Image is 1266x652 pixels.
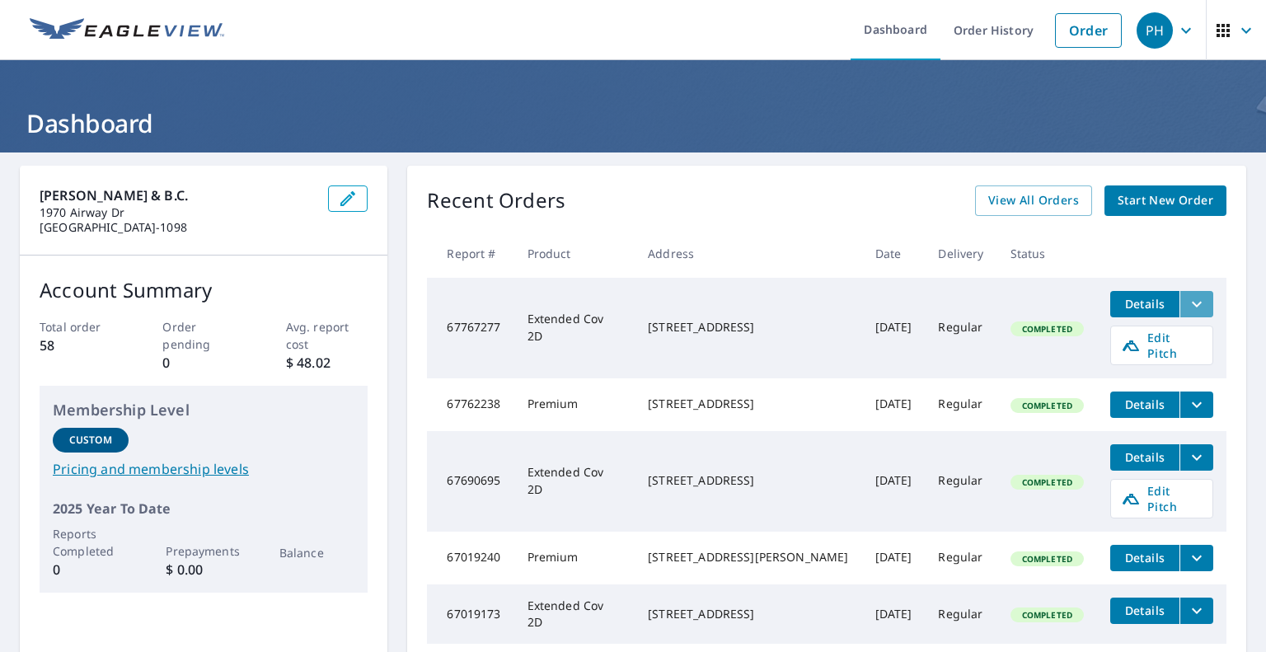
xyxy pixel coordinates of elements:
[162,353,245,373] p: 0
[648,549,848,565] div: [STREET_ADDRESS][PERSON_NAME]
[997,229,1097,278] th: Status
[1012,476,1082,488] span: Completed
[514,278,635,378] td: Extended Cov 2D
[1012,609,1082,621] span: Completed
[514,378,635,431] td: Premium
[1055,13,1122,48] a: Order
[1121,330,1203,361] span: Edit Pitch
[427,378,513,431] td: 67762238
[166,560,241,579] p: $ 0.00
[1179,444,1213,471] button: filesDropdownBtn-67690695
[40,185,315,205] p: [PERSON_NAME] & B.C.
[1179,291,1213,317] button: filesDropdownBtn-67767277
[69,433,112,448] p: Custom
[975,185,1092,216] a: View All Orders
[20,106,1246,140] h1: Dashboard
[162,318,245,353] p: Order pending
[514,532,635,584] td: Premium
[40,205,315,220] p: 1970 Airway Dr
[53,459,354,479] a: Pricing and membership levels
[925,584,996,644] td: Regular
[1121,483,1203,514] span: Edit Pitch
[1137,12,1173,49] div: PH
[1104,185,1226,216] a: Start New Order
[1179,598,1213,624] button: filesDropdownBtn-67019173
[1110,545,1179,571] button: detailsBtn-67019240
[40,275,368,305] p: Account Summary
[1120,603,1170,618] span: Details
[925,532,996,584] td: Regular
[635,229,861,278] th: Address
[40,318,122,335] p: Total order
[925,229,996,278] th: Delivery
[53,525,129,560] p: Reports Completed
[988,190,1079,211] span: View All Orders
[286,318,368,353] p: Avg. report cost
[514,431,635,532] td: Extended Cov 2D
[514,584,635,644] td: Extended Cov 2D
[862,584,926,644] td: [DATE]
[1110,291,1179,317] button: detailsBtn-67767277
[862,532,926,584] td: [DATE]
[279,544,355,561] p: Balance
[514,229,635,278] th: Product
[53,399,354,421] p: Membership Level
[1120,296,1170,312] span: Details
[30,18,224,43] img: EV Logo
[1012,553,1082,565] span: Completed
[862,378,926,431] td: [DATE]
[40,220,315,235] p: [GEOGRAPHIC_DATA]-1098
[1120,550,1170,565] span: Details
[1012,323,1082,335] span: Completed
[427,185,565,216] p: Recent Orders
[862,431,926,532] td: [DATE]
[1179,392,1213,418] button: filesDropdownBtn-67762238
[1120,449,1170,465] span: Details
[53,499,354,518] p: 2025 Year To Date
[1012,400,1082,411] span: Completed
[427,584,513,644] td: 67019173
[862,229,926,278] th: Date
[427,532,513,584] td: 67019240
[166,542,241,560] p: Prepayments
[648,472,848,489] div: [STREET_ADDRESS]
[1110,392,1179,418] button: detailsBtn-67762238
[925,278,996,378] td: Regular
[1110,479,1213,518] a: Edit Pitch
[862,278,926,378] td: [DATE]
[648,606,848,622] div: [STREET_ADDRESS]
[1110,444,1179,471] button: detailsBtn-67690695
[925,378,996,431] td: Regular
[53,560,129,579] p: 0
[925,431,996,532] td: Regular
[40,335,122,355] p: 58
[648,319,848,335] div: [STREET_ADDRESS]
[1110,326,1213,365] a: Edit Pitch
[427,278,513,378] td: 67767277
[648,396,848,412] div: [STREET_ADDRESS]
[427,431,513,532] td: 67690695
[427,229,513,278] th: Report #
[286,353,368,373] p: $ 48.02
[1120,396,1170,412] span: Details
[1110,598,1179,624] button: detailsBtn-67019173
[1179,545,1213,571] button: filesDropdownBtn-67019240
[1118,190,1213,211] span: Start New Order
